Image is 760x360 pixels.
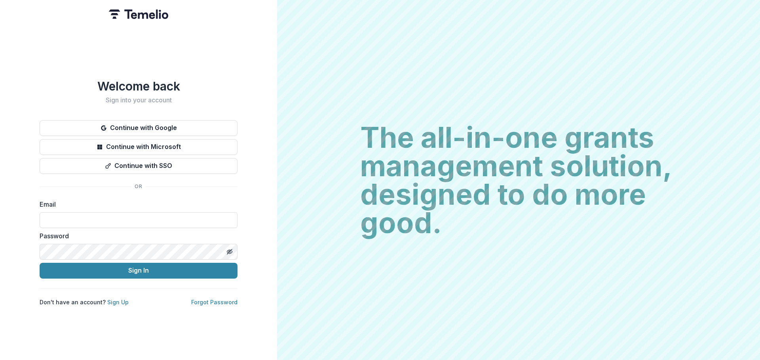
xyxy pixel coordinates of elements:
button: Continue with Microsoft [40,139,237,155]
p: Don't have an account? [40,298,129,306]
button: Toggle password visibility [223,245,236,258]
h1: Welcome back [40,79,237,93]
button: Continue with SSO [40,158,237,174]
a: Forgot Password [191,299,237,305]
button: Continue with Google [40,120,237,136]
label: Email [40,200,233,209]
img: Temelio [109,9,168,19]
h2: Sign into your account [40,96,237,104]
a: Sign Up [107,299,129,305]
button: Sign In [40,263,237,279]
label: Password [40,231,233,241]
